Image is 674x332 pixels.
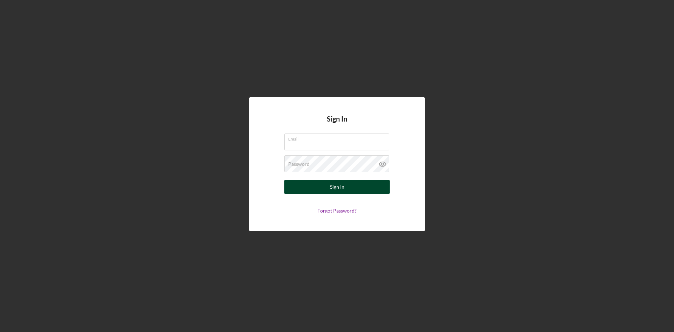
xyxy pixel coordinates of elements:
[317,208,357,214] a: Forgot Password?
[288,134,389,142] label: Email
[330,180,344,194] div: Sign In
[284,180,390,194] button: Sign In
[327,115,347,134] h4: Sign In
[288,161,310,167] label: Password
